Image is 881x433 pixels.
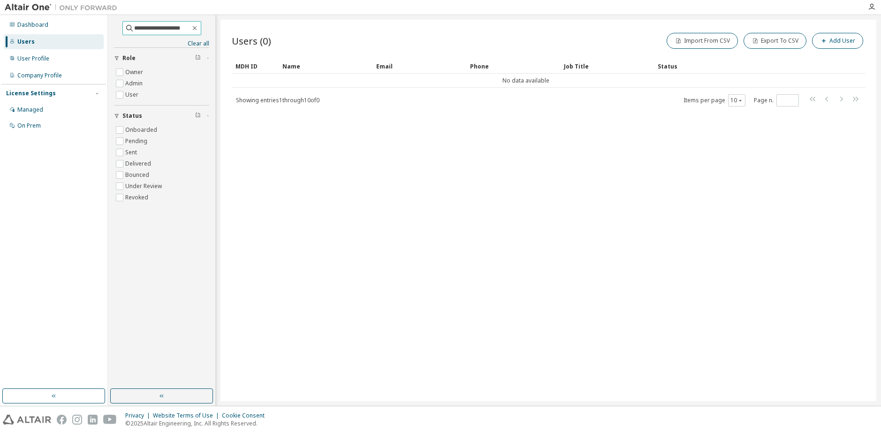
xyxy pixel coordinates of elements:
[667,33,738,49] button: Import From CSV
[125,158,153,169] label: Delivered
[103,415,117,425] img: youtube.svg
[470,59,556,74] div: Phone
[17,122,41,129] div: On Prem
[125,136,149,147] label: Pending
[17,38,35,46] div: Users
[114,48,209,68] button: Role
[153,412,222,419] div: Website Terms of Use
[17,21,48,29] div: Dashboard
[6,90,56,97] div: License Settings
[17,106,43,114] div: Managed
[3,415,51,425] img: altair_logo.svg
[125,169,151,181] label: Bounced
[282,59,369,74] div: Name
[114,40,209,47] a: Clear all
[72,415,82,425] img: instagram.svg
[125,78,144,89] label: Admin
[812,33,863,49] button: Add User
[125,181,164,192] label: Under Review
[57,415,67,425] img: facebook.svg
[658,59,816,74] div: Status
[17,72,62,79] div: Company Profile
[5,3,122,12] img: Altair One
[88,415,98,425] img: linkedin.svg
[730,97,743,104] button: 10
[125,124,159,136] label: Onboarded
[754,94,799,106] span: Page n.
[125,89,140,100] label: User
[744,33,806,49] button: Export To CSV
[125,67,145,78] label: Owner
[564,59,650,74] div: Job Title
[376,59,463,74] div: Email
[236,96,319,104] span: Showing entries 1 through 10 of 0
[122,54,136,62] span: Role
[232,74,820,88] td: No data available
[684,94,745,106] span: Items per page
[195,112,201,120] span: Clear filter
[195,54,201,62] span: Clear filter
[235,59,275,74] div: MDH ID
[222,412,270,419] div: Cookie Consent
[232,34,271,47] span: Users (0)
[122,112,142,120] span: Status
[114,106,209,126] button: Status
[125,192,150,203] label: Revoked
[125,147,139,158] label: Sent
[125,412,153,419] div: Privacy
[17,55,49,62] div: User Profile
[125,419,270,427] p: © 2025 Altair Engineering, Inc. All Rights Reserved.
